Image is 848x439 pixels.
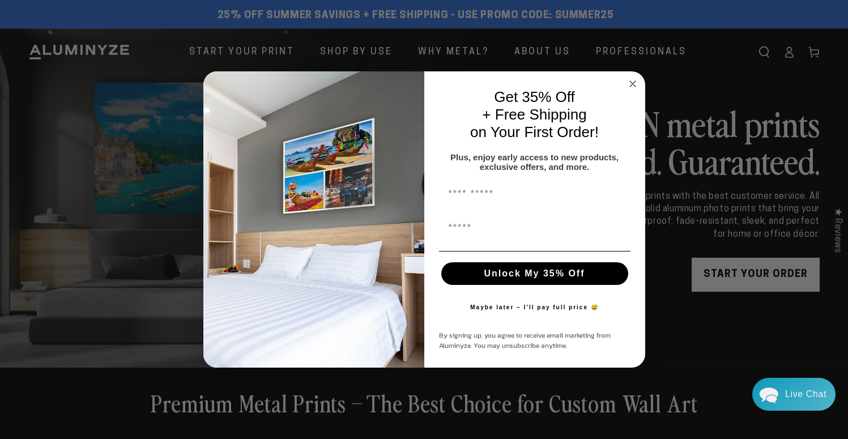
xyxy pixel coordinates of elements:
span: on Your First Order! [470,123,599,140]
button: Close dialog [626,77,640,91]
button: Maybe later – I’ll pay full price 😅 [465,296,604,319]
img: 728e4f65-7e6c-44e2-b7d1-0292a396982f.jpeg [203,71,424,368]
div: Chat widget toggle [752,378,836,411]
button: Unlock My 35% Off [441,262,628,285]
span: By signing up, you agree to receive email marketing from Aluminyze. You may unsubscribe anytime. [439,330,611,351]
span: Plus, enjoy early access to new products, exclusive offers, and more. [450,152,619,172]
span: + Free Shipping [482,106,586,123]
span: Get 35% Off [494,88,575,105]
div: Contact Us Directly [785,378,826,411]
